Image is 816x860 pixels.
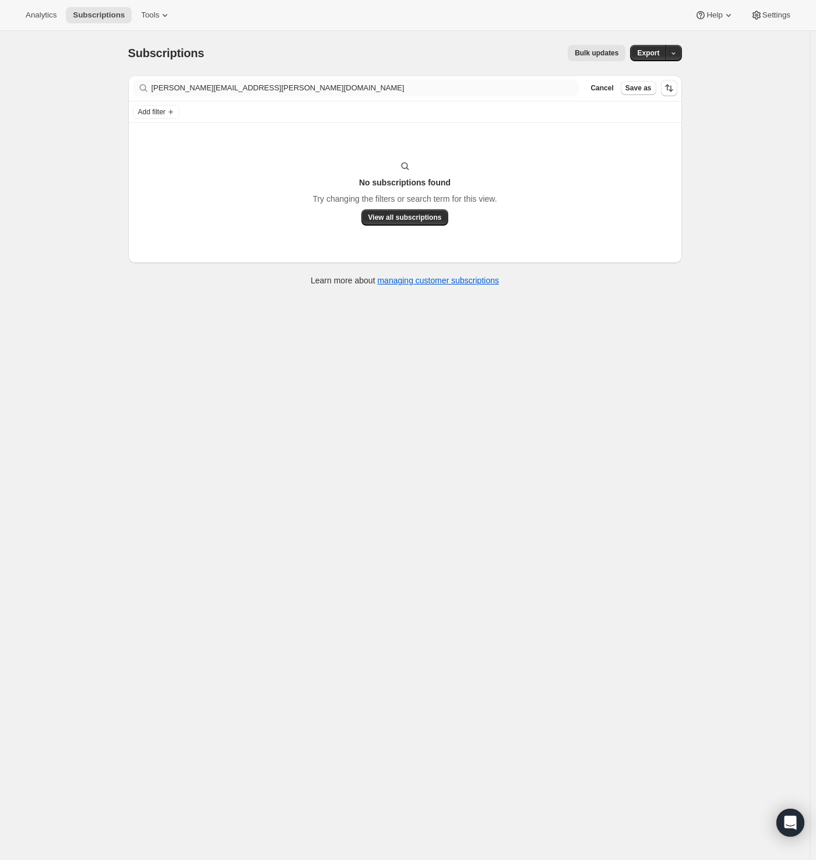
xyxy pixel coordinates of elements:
span: View all subscriptions [368,213,442,222]
input: Filter subscribers [152,80,579,96]
p: Try changing the filters or search term for this view. [312,193,497,205]
span: Subscriptions [128,47,205,59]
h3: No subscriptions found [359,177,451,188]
span: Analytics [26,10,57,20]
button: Cancel [586,81,618,95]
button: Add filter [133,105,180,119]
p: Learn more about [311,275,499,286]
button: Export [630,45,666,61]
span: Tools [141,10,159,20]
span: Settings [762,10,790,20]
button: Subscriptions [66,7,132,23]
button: Save as [621,81,656,95]
button: View all subscriptions [361,209,449,226]
span: Subscriptions [73,10,125,20]
span: Add filter [138,107,166,117]
button: Analytics [19,7,64,23]
span: Bulk updates [575,48,618,58]
a: managing customer subscriptions [377,276,499,285]
span: Export [637,48,659,58]
div: Open Intercom Messenger [776,809,804,837]
button: Help [688,7,741,23]
button: Tools [134,7,178,23]
button: Sort the results [661,80,677,96]
span: Help [706,10,722,20]
span: Save as [625,83,652,93]
button: Bulk updates [568,45,625,61]
span: Cancel [590,83,613,93]
button: Settings [744,7,797,23]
